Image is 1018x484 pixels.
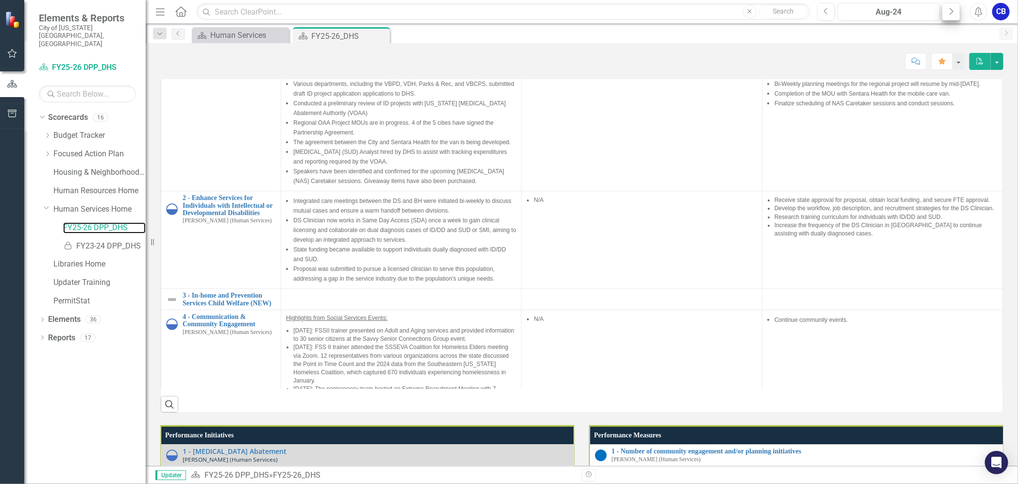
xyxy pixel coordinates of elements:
span: [DATE]: The permanency team hosted an Extreme Recruitment Meeting with 7 contracted Licensed Chil... [293,385,502,409]
td: Double-Click to Edit [762,289,1002,310]
span: Conducted a preliminary review of ID projects with [US_STATE] [MEDICAL_DATA] Abatement Authority ... [293,100,506,117]
small: [PERSON_NAME] (Human Services) [183,217,272,224]
span: N/A [534,316,543,322]
span: Highlights from Social Services Events: [286,315,388,321]
input: Search ClearPoint... [197,3,810,20]
span: Develop the workflow, job description, and recruitment strategies for the DS Clinician. [775,205,994,212]
a: 1 - [MEDICAL_DATA] Abatement [183,448,569,455]
a: Housing & Neighborhood Preservation Home [53,167,146,178]
span: Integrated care meetings between the DS and BH were initiated bi-weekly to discuss mutual cases a... [293,198,511,214]
td: Double-Click to Edit [281,191,522,289]
a: Scorecards [48,112,88,123]
div: Aug-24 [841,6,936,18]
div: Open Intercom Messenger [985,451,1008,474]
a: Human Services Home [53,204,146,215]
td: Double-Click to Edit [522,289,762,310]
a: FY25-26 DPP_DHS [63,222,146,234]
a: PermitStat [53,296,146,307]
a: 1 - Number of community engagement and/or planning initiatives [611,448,1003,455]
span: Proposal was submitted to pursue a licensed clinician to serve this population, addressing a gap ... [293,266,494,282]
small: [PERSON_NAME] (Human Services) [611,457,701,463]
a: Human Services [194,29,287,41]
a: FY25-26 DPP_DHS [204,470,269,480]
a: FY25-26 DPP_DHS [39,62,136,73]
td: Double-Click to Edit Right Click for Context Menu [161,191,281,289]
span: Research training curriculum for individuals with ID/DD and SUD. [775,214,942,220]
a: FY23-24 DPP_DHS [63,241,146,252]
td: Double-Click to Edit [281,289,522,310]
span: Finalize scheduling of NAS Caretaker sessions and conduct sessions. [775,100,955,107]
div: 17 [80,334,96,342]
span: [DATE]: FSS II trainer attended the SSSEVA Coalition for Homeless Elders meeting via Zoom. 12 rep... [293,344,509,384]
a: Reports [48,333,75,344]
small: [PERSON_NAME] (Human Services) [183,329,272,335]
span: Regional OAA Project MOUs are in progress. 4 of the 5 cities have signed the Partnership Agreement. [293,119,493,136]
div: FY25-26_DHS [311,30,388,42]
span: The agreement between the City and Sentara Health for the van is being developed. [293,139,511,146]
div: 16 [93,113,108,121]
a: Focused Action Plan [53,149,146,160]
div: FY25-26_DHS [273,470,321,480]
button: Aug-24 [838,3,940,20]
img: ClearPoint Strategy [5,11,22,28]
td: Double-Click to Edit [522,45,762,191]
span: Bi-Weekly planning meetings for the regional project will resume by mid-[DATE]. [775,81,981,87]
img: In Progress [166,450,178,462]
input: Search Below... [39,85,136,102]
td: Double-Click to Edit [762,191,1002,289]
a: Elements [48,314,81,325]
img: In Progress [166,318,178,330]
small: [PERSON_NAME] (Human Services) [183,457,278,463]
div: 36 [85,316,101,324]
div: » [191,470,575,481]
small: City of [US_STATE][GEOGRAPHIC_DATA], [GEOGRAPHIC_DATA] [39,24,136,48]
span: Various departments, including the VBPD, VDH, Parks & Rec, and VBCPS, submitted draft ID project ... [293,81,514,97]
img: In Progress [166,203,178,215]
div: Human Services [210,29,287,41]
a: Updater Training [53,277,146,288]
span: N/A [534,197,543,203]
button: Search [759,5,808,18]
span: Continue community events. [775,317,848,323]
a: Human Resources Home [53,185,146,197]
span: Completion of the MOU with Sentara Health for the mobile care van. [775,90,950,97]
span: [DATE]: FSSII trainer presented on Adult and Aging services and provided information to 30 senior... [293,327,514,342]
span: [MEDICAL_DATA] (SUD) Analyst hired by DHS to assist with tracking expenditures and reporting requ... [293,149,507,165]
td: Double-Click to Edit [281,45,522,191]
span: Updater [155,470,186,480]
td: Double-Click to Edit Right Click for Context Menu [161,445,574,467]
span: DS Clinician now works in Same Day Access (SDA) once a week to gain clinical licensing and collab... [293,217,516,243]
img: Not Defined [166,294,178,305]
span: Increase the frequency of the DS Clinician in [GEOGRAPHIC_DATA] to continue assisting with dually... [775,222,982,237]
span: State funding became available to support individuals dually diagnosed with ID/DD and SUD. [293,246,506,263]
span: Search [773,7,794,15]
span: Speakers have been identified and confirmed for the upcoming [MEDICAL_DATA] (NAS) Caretaker sessi... [293,168,504,184]
a: 2 - Enhance Services for Individuals with Intellectual or Developmental Disabilities [183,194,276,217]
a: 3 - In-home and Prevention Services Child Welfare (NEW) [183,292,276,307]
td: Double-Click to Edit [762,45,1002,191]
span: Elements & Reports [39,12,136,24]
td: Double-Click to Edit Right Click for Context Menu [161,45,281,191]
img: No Target Established [595,450,607,462]
td: Double-Click to Edit Right Click for Context Menu [590,445,1009,467]
button: CB [992,3,1010,20]
a: Libraries Home [53,259,146,270]
td: Double-Click to Edit Right Click for Context Menu [161,289,281,310]
td: Double-Click to Edit [522,191,762,289]
span: Receive state approval for proposal, obtain local funding, and secure FTE approval. [775,197,990,203]
a: 4 - Communication & Community Engagement [183,313,276,328]
a: Budget Tracker [53,130,146,141]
